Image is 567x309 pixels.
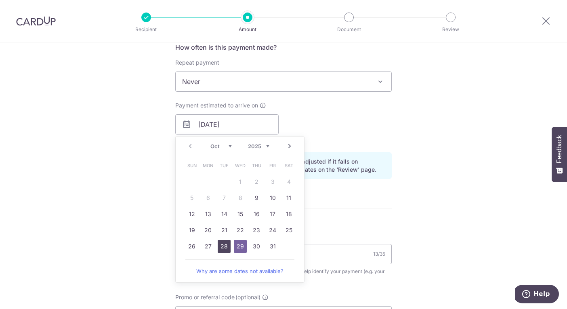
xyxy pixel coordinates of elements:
[282,208,295,221] a: 18
[185,263,294,279] a: Why are some dates not available?
[266,159,279,172] span: Friday
[266,224,279,237] a: 24
[250,224,263,237] a: 23
[175,293,235,301] span: Promo or referral code
[185,240,198,253] a: 26
[282,159,295,172] span: Saturday
[266,191,279,204] a: 10
[250,240,263,253] a: 30
[175,42,392,52] h5: How often is this payment made?
[250,208,263,221] a: 16
[282,224,295,237] a: 25
[234,240,247,253] a: 29
[319,25,379,34] p: Document
[234,159,247,172] span: Wednesday
[515,285,559,305] iframe: Opens a widget where you can find more information
[266,208,279,221] a: 17
[235,293,260,301] span: (optional)
[234,208,247,221] a: 15
[282,191,295,204] a: 11
[16,16,56,26] img: CardUp
[116,25,176,34] p: Recipient
[250,159,263,172] span: Thursday
[175,59,219,67] label: Repeat payment
[373,250,385,258] div: 13/35
[218,208,231,221] a: 14
[185,224,198,237] a: 19
[218,25,277,34] p: Amount
[176,72,391,91] span: Never
[175,71,392,92] span: Never
[285,141,294,151] a: Next
[175,114,279,135] input: DD / MM / YYYY
[218,159,231,172] span: Tuesday
[202,159,214,172] span: Monday
[175,101,258,109] span: Payment estimated to arrive on
[202,224,214,237] a: 20
[185,208,198,221] a: 12
[266,240,279,253] a: 31
[250,191,263,204] a: 9
[218,240,231,253] a: 28
[218,224,231,237] a: 21
[234,224,247,237] a: 22
[421,25,481,34] p: Review
[185,159,198,172] span: Sunday
[556,135,563,163] span: Feedback
[552,127,567,182] button: Feedback - Show survey
[202,240,214,253] a: 27
[202,208,214,221] a: 13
